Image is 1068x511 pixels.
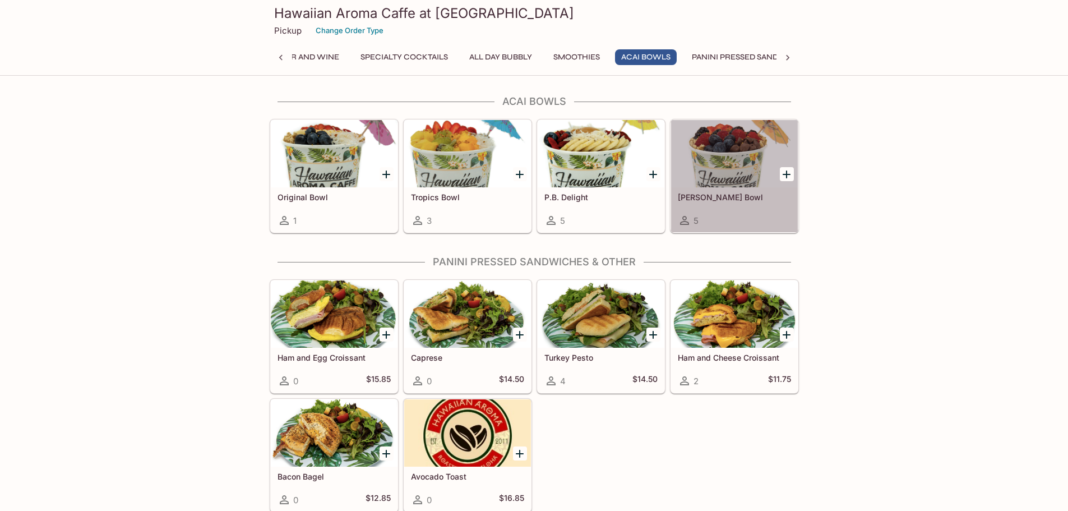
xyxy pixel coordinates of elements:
[404,119,531,233] a: Tropics Bowl3
[278,472,391,481] h5: Bacon Bagel
[538,120,664,187] div: P.B. Delight
[404,399,531,467] div: Avocado Toast
[537,280,665,393] a: Turkey Pesto4$14.50
[404,280,531,393] a: Caprese0$14.50
[780,167,794,181] button: Add Berry Bowl
[311,22,389,39] button: Change Order Type
[380,167,394,181] button: Add Original Bowl
[671,280,798,348] div: Ham and Cheese Croissant
[615,49,677,65] button: Acai Bowls
[560,215,565,226] span: 5
[646,167,660,181] button: Add P.B. Delight
[427,215,432,226] span: 3
[270,280,398,393] a: Ham and Egg Croissant0$15.85
[544,192,658,202] h5: P.B. Delight
[671,119,798,233] a: [PERSON_NAME] Bowl5
[404,280,531,348] div: Caprese
[499,493,524,507] h5: $16.85
[271,280,397,348] div: Ham and Egg Croissant
[693,215,699,226] span: 5
[513,167,527,181] button: Add Tropics Bowl
[671,120,798,187] div: Berry Bowl
[560,376,566,386] span: 4
[278,192,391,202] h5: Original Bowl
[380,328,394,342] button: Add Ham and Egg Croissant
[411,472,524,481] h5: Avocado Toast
[463,49,538,65] button: All Day Bubbly
[513,446,527,461] button: Add Avocado Toast
[537,119,665,233] a: P.B. Delight5
[366,374,391,388] h5: $15.85
[547,49,606,65] button: smoothies
[499,374,524,388] h5: $14.50
[270,95,799,108] h4: Acai Bowls
[411,353,524,362] h5: Caprese
[646,328,660,342] button: Add Turkey Pesto
[354,49,454,65] button: Specialty Cocktails
[411,192,524,202] h5: Tropics Bowl
[270,256,799,268] h4: Panini Pressed Sandwiches & Other
[768,374,791,388] h5: $11.75
[678,353,791,362] h5: Ham and Cheese Croissant
[274,4,794,22] h3: Hawaiian Aroma Caffe at [GEOGRAPHIC_DATA]
[686,49,853,65] button: Panini Pressed Sandwiches & Other
[427,376,432,386] span: 0
[544,353,658,362] h5: Turkey Pesto
[671,280,798,393] a: Ham and Cheese Croissant2$11.75
[278,353,391,362] h5: Ham and Egg Croissant
[293,376,298,386] span: 0
[513,328,527,342] button: Add Caprese
[678,192,791,202] h5: [PERSON_NAME] Bowl
[632,374,658,388] h5: $14.50
[271,399,397,467] div: Bacon Bagel
[780,328,794,342] button: Add Ham and Cheese Croissant
[293,215,297,226] span: 1
[270,49,345,65] button: Beer and Wine
[380,446,394,461] button: Add Bacon Bagel
[270,119,398,233] a: Original Bowl1
[404,120,531,187] div: Tropics Bowl
[693,376,699,386] span: 2
[293,495,298,505] span: 0
[274,25,302,36] p: Pickup
[366,493,391,507] h5: $12.85
[427,495,432,505] span: 0
[271,120,397,187] div: Original Bowl
[538,280,664,348] div: Turkey Pesto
